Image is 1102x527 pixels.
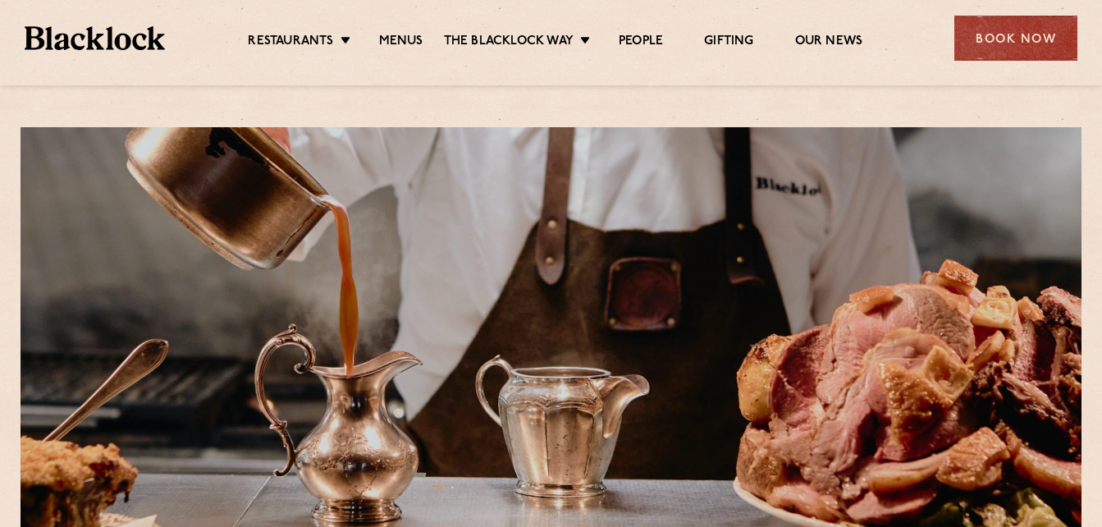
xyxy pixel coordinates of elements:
[25,26,165,50] img: BL_Textured_Logo-footer-cropped.svg
[619,34,663,52] a: People
[248,34,333,52] a: Restaurants
[954,16,1077,61] div: Book Now
[444,34,574,52] a: The Blacklock Way
[379,34,423,52] a: Menus
[704,34,753,52] a: Gifting
[795,34,863,52] a: Our News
